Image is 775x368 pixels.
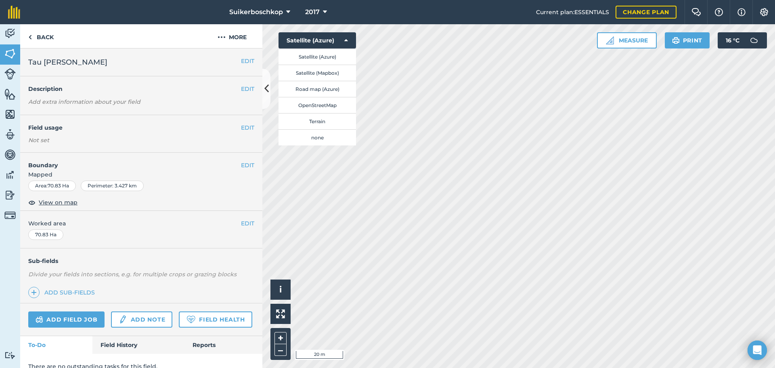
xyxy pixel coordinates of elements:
[665,32,710,48] button: Print
[28,219,254,228] span: Worked area
[28,136,254,144] div: Not set
[279,129,356,145] button: none
[241,161,254,170] button: EDIT
[279,81,356,97] button: Road map (Azure)
[4,189,16,201] img: svg+xml;base64,PD94bWwgdmVyc2lvbj0iMS4wIiBlbmNvZGluZz0idXRmLTgiPz4KPCEtLSBHZW5lcmF0b3I6IEFkb2JlIE...
[20,153,241,170] h4: Boundary
[616,6,677,19] a: Change plan
[28,57,107,68] span: Tau [PERSON_NAME]
[92,336,184,354] a: Field History
[20,170,262,179] span: Mapped
[202,24,262,48] button: More
[279,113,356,129] button: Terrain
[279,32,356,48] button: Satellite (Azure)
[4,108,16,120] img: svg+xml;base64,PHN2ZyB4bWxucz0iaHR0cDovL3d3dy53My5vcmcvMjAwMC9zdmciIHdpZHRoPSI1NiIgaGVpZ2h0PSI2MC...
[28,84,254,93] h4: Description
[20,257,262,265] h4: Sub-fields
[279,48,356,65] button: Satellite (Azure)
[274,332,287,344] button: +
[111,311,172,328] a: Add note
[28,229,63,240] div: 70.83 Ha
[28,32,32,42] img: svg+xml;base64,PHN2ZyB4bWxucz0iaHR0cDovL3d3dy53My5vcmcvMjAwMC9zdmciIHdpZHRoPSI5IiBoZWlnaHQ9IjI0Ii...
[218,32,226,42] img: svg+xml;base64,PHN2ZyB4bWxucz0iaHR0cDovL3d3dy53My5vcmcvMjAwMC9zdmciIHdpZHRoPSIyMCIgaGVpZ2h0PSIyNC...
[536,8,609,17] span: Current plan : ESSENTIALS
[4,351,16,359] img: svg+xml;base64,PD94bWwgdmVyc2lvbj0iMS4wIiBlbmNvZGluZz0idXRmLTgiPz4KPCEtLSBHZW5lcmF0b3I6IEFkb2JlIE...
[748,341,767,360] div: Open Intercom Messenger
[8,6,20,19] img: fieldmargin Logo
[229,7,283,17] span: Suikerboschkop
[726,32,739,48] span: 16 ° C
[241,84,254,93] button: EDIT
[241,57,254,65] button: EDIT
[274,344,287,356] button: –
[184,336,262,354] a: Reports
[737,7,746,17] img: svg+xml;base64,PHN2ZyB4bWxucz0iaHR0cDovL3d3dy53My5vcmcvMjAwMC9zdmciIHdpZHRoPSIxNyIgaGVpZ2h0PSIxNy...
[36,315,43,324] img: svg+xml;base64,PD94bWwgdmVyc2lvbj0iMS4wIiBlbmNvZGluZz0idXRmLTgiPz4KPCEtLSBHZW5lcmF0b3I6IEFkb2JlIE...
[31,288,37,297] img: svg+xml;base64,PHN2ZyB4bWxucz0iaHR0cDovL3d3dy53My5vcmcvMjAwMC9zdmciIHdpZHRoPSIxNCIgaGVpZ2h0PSIyNC...
[28,198,77,207] button: View on map
[28,311,105,328] a: Add field job
[28,123,241,132] h4: Field usage
[179,311,252,328] a: Field Health
[597,32,657,48] button: Measure
[4,68,16,80] img: svg+xml;base64,PD94bWwgdmVyc2lvbj0iMS4wIiBlbmNvZGluZz0idXRmLTgiPz4KPCEtLSBHZW5lcmF0b3I6IEFkb2JlIE...
[28,287,98,298] a: Add sub-fields
[279,65,356,81] button: Satellite (Mapbox)
[606,36,614,44] img: Ruler icon
[305,7,320,17] span: 2017
[81,181,144,191] div: Perimeter : 3.427 km
[691,8,701,16] img: Two speech bubbles overlapping with the left bubble in the forefront
[4,27,16,40] img: svg+xml;base64,PD94bWwgdmVyc2lvbj0iMS4wIiBlbmNvZGluZz0idXRmLTgiPz4KPCEtLSBHZW5lcmF0b3I6IEFkb2JlIE...
[28,271,237,278] em: Divide your fields into sections, e.g. for multiple crops or grazing blocks
[4,128,16,141] img: svg+xml;base64,PD94bWwgdmVyc2lvbj0iMS4wIiBlbmNvZGluZz0idXRmLTgiPz4KPCEtLSBHZW5lcmF0b3I6IEFkb2JlIE...
[4,169,16,181] img: svg+xml;base64,PD94bWwgdmVyc2lvbj0iMS4wIiBlbmNvZGluZz0idXRmLTgiPz4KPCEtLSBHZW5lcmF0b3I6IEFkb2JlIE...
[279,284,282,294] span: i
[270,280,291,300] button: i
[39,198,77,207] span: View on map
[20,24,62,48] a: Back
[718,32,767,48] button: 16 °C
[20,336,92,354] a: To-Do
[672,36,680,45] img: svg+xml;base64,PHN2ZyB4bWxucz0iaHR0cDovL3d3dy53My5vcmcvMjAwMC9zdmciIHdpZHRoPSIxOSIgaGVpZ2h0PSIyNC...
[4,149,16,161] img: svg+xml;base64,PD94bWwgdmVyc2lvbj0iMS4wIiBlbmNvZGluZz0idXRmLTgiPz4KPCEtLSBHZW5lcmF0b3I6IEFkb2JlIE...
[28,198,36,207] img: svg+xml;base64,PHN2ZyB4bWxucz0iaHR0cDovL3d3dy53My5vcmcvMjAwMC9zdmciIHdpZHRoPSIxOCIgaGVpZ2h0PSIyNC...
[279,97,356,113] button: OpenStreetMap
[759,8,769,16] img: A cog icon
[28,98,140,105] em: Add extra information about your field
[241,123,254,132] button: EDIT
[28,181,76,191] div: Area : 70.83 Ha
[4,88,16,100] img: svg+xml;base64,PHN2ZyB4bWxucz0iaHR0cDovL3d3dy53My5vcmcvMjAwMC9zdmciIHdpZHRoPSI1NiIgaGVpZ2h0PSI2MC...
[241,219,254,228] button: EDIT
[118,315,127,324] img: svg+xml;base64,PD94bWwgdmVyc2lvbj0iMS4wIiBlbmNvZGluZz0idXRmLTgiPz4KPCEtLSBHZW5lcmF0b3I6IEFkb2JlIE...
[746,32,762,48] img: svg+xml;base64,PD94bWwgdmVyc2lvbj0iMS4wIiBlbmNvZGluZz0idXRmLTgiPz4KPCEtLSBHZW5lcmF0b3I6IEFkb2JlIE...
[714,8,724,16] img: A question mark icon
[4,48,16,60] img: svg+xml;base64,PHN2ZyB4bWxucz0iaHR0cDovL3d3dy53My5vcmcvMjAwMC9zdmciIHdpZHRoPSI1NiIgaGVpZ2h0PSI2MC...
[276,309,285,318] img: Four arrows, one pointing top left, one top right, one bottom right and the last bottom left
[4,210,16,221] img: svg+xml;base64,PD94bWwgdmVyc2lvbj0iMS4wIiBlbmNvZGluZz0idXRmLTgiPz4KPCEtLSBHZW5lcmF0b3I6IEFkb2JlIE...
